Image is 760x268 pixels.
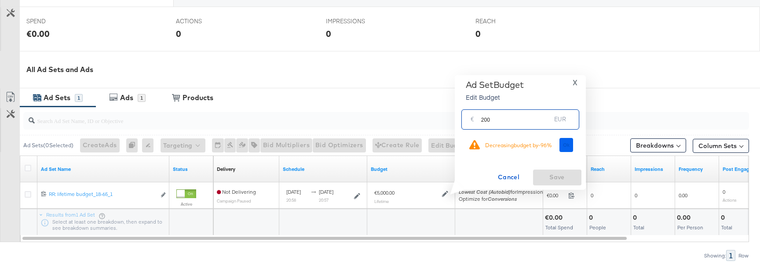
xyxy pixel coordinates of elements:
a: RR: lifetime budget_18-65_1 [49,191,156,200]
div: 0 [475,27,481,40]
div: Decreasing budget by -96 % [485,142,552,148]
div: 1 [138,94,146,102]
div: 0 [633,214,639,222]
button: Breakdowns [630,138,686,152]
div: €0.00 [26,27,50,40]
div: Ad Sets ( 0 Selected) [23,141,73,149]
p: Edit Budget [466,93,524,101]
a: The average number of times your ad was served to each person. [679,166,716,173]
button: X [569,80,581,86]
span: IMPRESSIONS [326,17,392,25]
sub: Lifetime [374,199,389,204]
span: €0.00 [547,192,565,199]
label: Active [176,201,196,207]
span: Ok [563,142,570,148]
sub: Campaign Paused [217,198,251,203]
button: Column Sets [693,139,749,153]
div: All Ad Sets and Ads [26,65,760,75]
div: Ad Set Budget [466,80,524,90]
span: Total [633,224,644,231]
input: Enter your budget [481,106,551,125]
span: REACH [475,17,541,25]
span: [DATE] [286,188,301,195]
span: 0.00 [679,192,687,199]
span: People [589,224,606,231]
div: 0 [126,138,142,152]
div: EUR [551,113,570,129]
a: The number of people your ad was served to. [591,166,628,173]
button: Cancel [485,170,533,185]
div: 1 [726,250,735,261]
span: Total [721,224,732,231]
div: Ad Sets [44,93,70,103]
div: 0.00 [677,214,693,222]
div: Showing: [704,253,726,259]
div: € [467,113,478,129]
em: Lowest Cost (Autobid) [459,188,511,195]
sub: 20:57 [319,197,329,203]
span: 0 [591,192,593,199]
span: X [573,76,577,89]
div: Products [183,93,213,103]
div: Row [738,253,749,259]
span: 0 [723,188,725,195]
span: SPEND [26,17,92,25]
div: €5,000.00 [374,189,395,196]
button: Ok [559,138,574,152]
div: 0 [326,27,331,40]
div: 0 [176,27,181,40]
a: Shows the current state of your Ad Set. [173,166,210,173]
div: 0 [721,214,727,222]
div: RR: lifetime budget_18-65_1 [49,191,156,198]
a: Your Ad Set name. [41,166,166,173]
span: Total Spend [545,224,573,231]
span: Per Person [677,224,703,231]
em: Conversions [488,196,517,202]
div: Ads [120,93,133,103]
a: Shows the current budget of Ad Set. [371,166,452,173]
div: Delivery [217,166,235,173]
span: for Impressions [459,188,546,195]
div: 1 [75,94,83,102]
span: Not Delivering [217,188,256,195]
sub: Actions [723,197,737,203]
a: The number of times your ad was served. On mobile apps an ad is counted as served the first time ... [635,166,672,173]
a: Reflects the ability of your Ad Set to achieve delivery based on ad states, schedule and budget. [217,166,235,173]
span: [DATE] [319,188,333,195]
div: Optimize for [459,196,546,203]
a: Shows when your Ad Set is scheduled to deliver. [283,166,364,173]
div: 0 [589,214,596,222]
input: Search Ad Set Name, ID or Objective [35,109,683,126]
div: €0.00 [545,214,565,222]
span: ACTIONS [176,17,242,25]
span: 0 [635,192,637,199]
span: Cancel [488,172,530,183]
sub: 20:58 [286,197,296,203]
